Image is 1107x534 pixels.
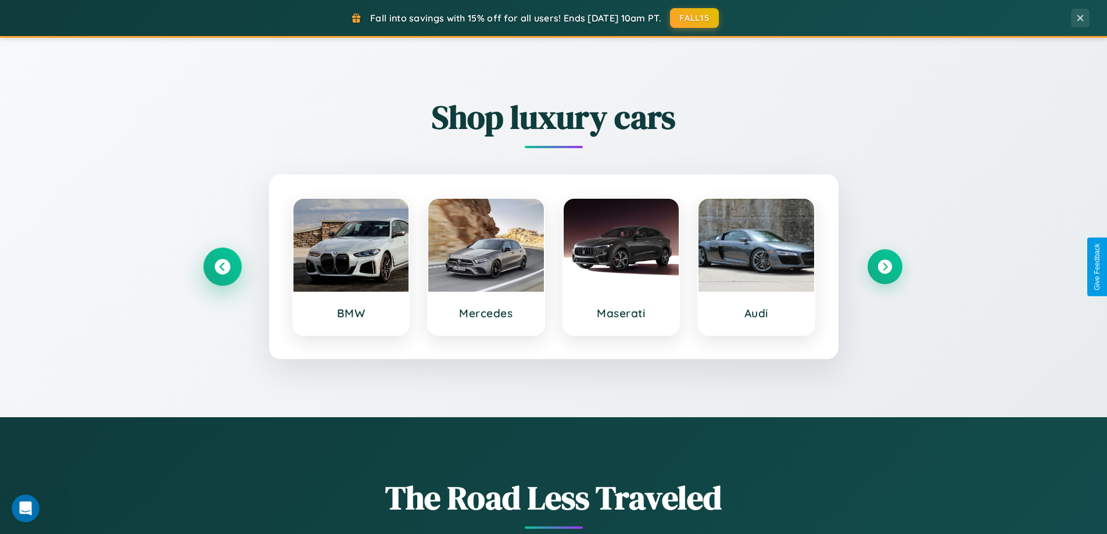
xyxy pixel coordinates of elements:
[710,306,803,320] h3: Audi
[670,8,719,28] button: FALL15
[205,95,902,139] h2: Shop luxury cars
[440,306,532,320] h3: Mercedes
[12,494,40,522] iframe: Intercom live chat
[305,306,397,320] h3: BMW
[1093,243,1101,291] div: Give Feedback
[575,306,668,320] h3: Maserati
[370,12,661,24] span: Fall into savings with 15% off for all users! Ends [DATE] 10am PT.
[205,475,902,520] h1: The Road Less Traveled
